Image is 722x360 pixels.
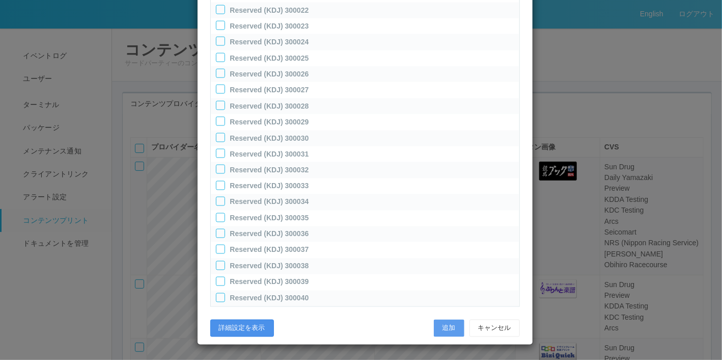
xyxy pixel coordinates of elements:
label: Reserved (KDJ) 300026 [230,69,309,80]
label: Reserved (KDJ) 300035 [230,213,309,224]
label: Reserved (KDJ) 300039 [230,277,309,288]
button: キャンセル [469,320,520,337]
button: 詳細設定を表示 [210,320,274,337]
label: Reserved (KDJ) 300029 [230,117,309,127]
label: Reserved (KDJ) 300030 [230,133,309,144]
label: Reserved (KDJ) 300034 [230,197,309,208]
label: Reserved (KDJ) 300024 [230,37,309,47]
label: Reserved (KDJ) 300040 [230,293,309,304]
label: Reserved (KDJ) 300032 [230,165,309,175]
label: Reserved (KDJ) 300023 [230,21,309,32]
button: 追加 [434,320,464,337]
label: Reserved (KDJ) 300027 [230,85,309,95]
label: Reserved (KDJ) 300031 [230,149,309,160]
label: Reserved (KDJ) 300028 [230,101,309,112]
label: Reserved (KDJ) 300025 [230,53,309,64]
label: Reserved (KDJ) 300022 [230,5,309,16]
label: Reserved (KDJ) 300038 [230,261,309,272]
label: Reserved (KDJ) 300033 [230,181,309,192]
label: Reserved (KDJ) 300036 [230,229,309,240]
label: Reserved (KDJ) 300037 [230,245,309,255]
